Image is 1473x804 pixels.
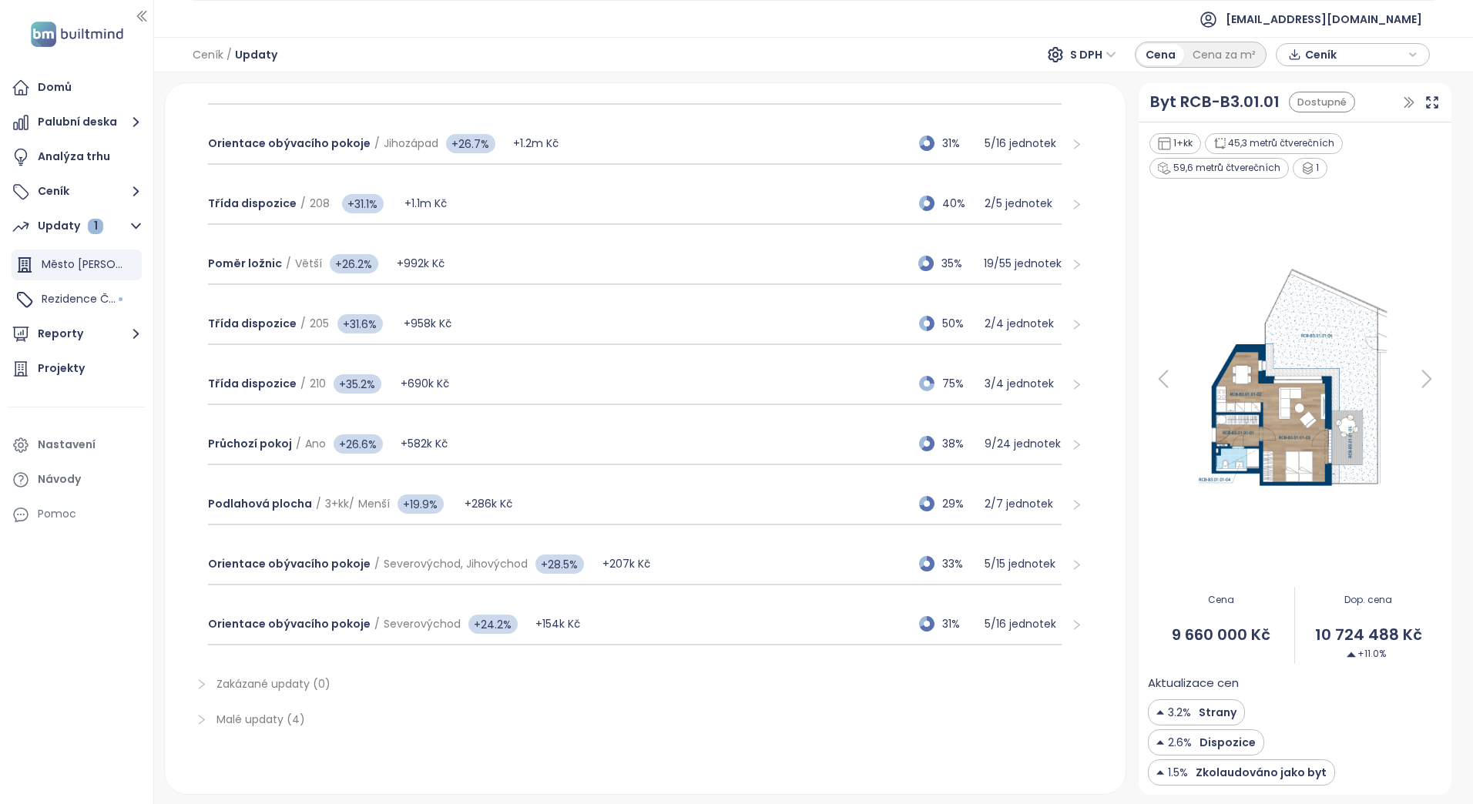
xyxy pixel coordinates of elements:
p: 5/16 jednotek [985,135,1062,152]
span: Ano [305,436,326,451]
span: 50% [942,315,976,332]
button: Palubní deska [8,107,146,138]
span: 1.5% [1168,764,1188,781]
span: 10 724 488 Kč [1295,623,1441,647]
span: Vpravo [1071,199,1082,210]
span: 31% [942,615,976,632]
span: 205 [310,316,329,331]
span: +1.1m Kč [404,196,447,211]
span: Orientace obývacího pokoje [208,616,371,631]
button: Updaty 1 [8,211,146,242]
span: +26.2% [330,254,378,273]
span: Severovýchod, Jihovýchod [384,556,528,571]
a: Nastavení [8,430,146,461]
span: Orientace obývacího pokoje [208,136,371,151]
span: +31.1% [342,194,384,213]
div: Návody [38,470,81,489]
font: Ceník [38,182,69,201]
span: 2.6% [1168,734,1192,751]
span: Podlahová plocha [208,496,312,511]
span: Dop. cena [1295,593,1441,608]
div: Analýza trhu [38,147,110,166]
span: / [374,556,380,571]
a: Byt RCB-B3.01.01 [1150,90,1280,114]
span: / [286,256,291,271]
img: Snížit [1156,764,1164,781]
font: 59,6 metrů čtverečních [1173,161,1280,176]
span: Třída dispozice [208,196,297,211]
div: Město [PERSON_NAME] [12,250,142,280]
span: [EMAIL_ADDRESS][DOMAIN_NAME] [1226,1,1422,38]
span: Vpravo [1071,619,1082,631]
span: Třída dispozice [208,376,297,391]
p: 3/4 jednotek [985,375,1062,392]
div: Pomoc [8,499,146,530]
span: +31.6% [337,314,383,333]
span: 208 [310,196,330,211]
div: Projekty [38,359,85,378]
button: Ceník [8,176,146,207]
span: 35% [941,255,975,272]
span: Ceník [1305,43,1404,66]
a: Návody [8,464,146,495]
p: 2/4 jednotek [985,315,1062,332]
div: Pomoc [38,504,76,524]
span: Aktualizace cen [1148,674,1239,692]
span: 9 660 000 Kč [1148,623,1294,647]
span: +582k Kč [401,436,448,451]
font: Updaty [38,216,80,236]
font: +11.0% [1357,647,1386,662]
span: Severovýchod [384,616,461,631]
span: Menší [358,496,390,511]
p: 9/24 jednotek [985,435,1062,452]
font: Reporty [38,324,83,343]
span: / [226,41,232,69]
span: +19.9% [398,494,444,514]
img: Půdorys [1179,263,1411,494]
div: Domů [38,78,72,97]
span: Vpravo [1071,139,1082,150]
span: S DPH [1070,43,1116,66]
span: Malé updaty (4) [216,712,305,727]
a: Domů [8,72,146,103]
span: 210 [310,376,326,391]
span: Větší [295,256,322,271]
span: 29% [942,495,976,512]
span: Updaty [235,41,277,69]
span: Strany [1195,704,1236,721]
span: / [374,616,380,631]
font: 1 [1316,161,1319,176]
div: Cena [1137,44,1184,65]
span: / [374,136,380,151]
span: Poměr ložnic [208,256,282,271]
font: 1+kk [1173,136,1193,151]
span: 38% [942,435,976,452]
img: Snížit [1347,650,1356,659]
span: Zkolaudováno jako byt [1192,764,1327,781]
span: Vpravo [1071,379,1082,390]
span: Vpravo [1071,259,1082,270]
span: Vpravo [1071,499,1082,511]
span: / [300,376,306,391]
span: +26.6% [334,434,383,454]
span: 75% [942,375,976,392]
span: Třída dispozice [208,316,297,331]
span: +958k Kč [404,316,451,331]
span: 3+kk [325,496,349,511]
span: +35.2% [334,374,381,394]
div: Rezidence Čakovice B [12,284,142,315]
span: / [300,316,306,331]
span: / [300,196,306,211]
img: Snížit [1156,734,1164,751]
span: +286k Kč [465,496,512,511]
span: Vpravo [196,714,207,725]
span: +690k Kč [401,376,449,391]
span: +28.5% [535,554,584,574]
div: Dostupné [1289,92,1355,112]
span: Průchozí pokoj [208,436,292,451]
span: Rezidence Čakovice B [42,291,159,307]
span: 40% [942,195,976,212]
span: Vpravo [1071,559,1082,571]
